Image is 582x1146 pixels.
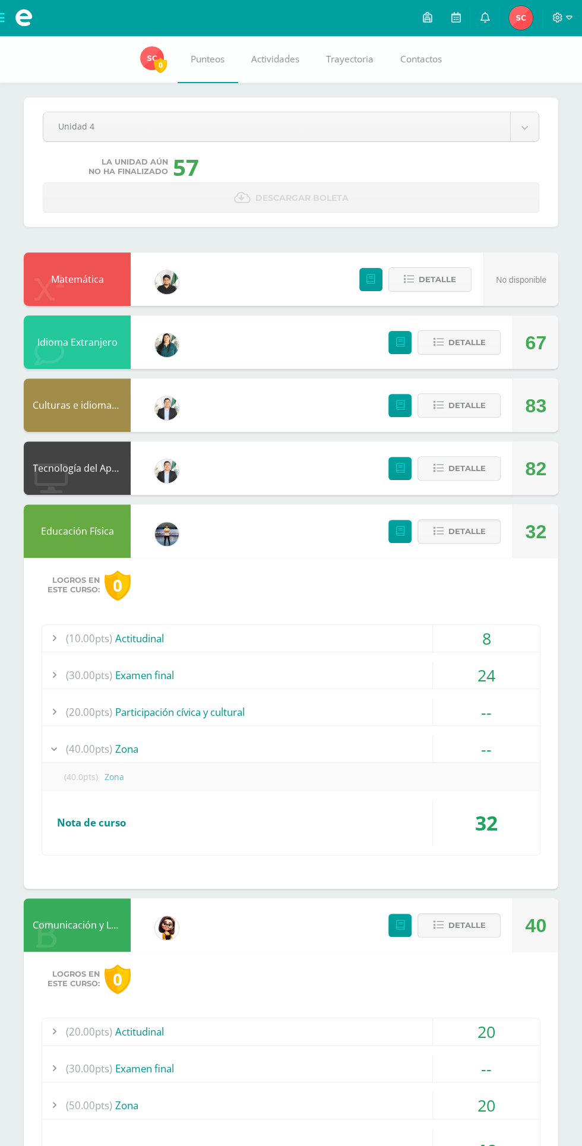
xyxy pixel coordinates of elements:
[433,699,540,725] div: --
[88,157,168,176] span: La unidad aún no ha finalizado
[388,267,472,292] button: Detalle
[155,333,179,357] img: f58bb6038ea3a85f08ed05377cd67300.png
[24,504,131,558] div: Educación Física
[191,53,224,65] span: Punteos
[448,394,485,416] span: Detalle
[105,570,131,601] div: 0
[42,662,540,689] div: Examen final
[525,899,546,952] div: 40
[448,520,485,542] span: Detalle
[417,330,501,355] button: Detalle
[448,914,485,936] span: Detalle
[66,625,112,652] span: (10.00pts)
[42,699,540,725] div: Participación cívica y cultural
[66,1055,112,1082] span: (30.00pts)
[433,662,540,689] div: 24
[24,898,131,952] div: Comunicación y Lenguaje L1
[251,53,299,65] span: Actividades
[525,442,546,495] div: 82
[66,1092,112,1119] span: (50.00pts)
[42,625,540,652] div: Actitudinal
[155,522,179,546] img: bde165c00b944de6c05dcae7d51e2fcc.png
[140,46,164,70] img: f25239f7c825e180454038984e453cce.png
[178,36,238,83] a: Punteos
[58,112,495,140] span: Unidad 4
[387,36,456,83] a: Contactos
[48,970,100,989] span: Logros en este curso:
[24,252,131,306] div: Matemática
[433,735,540,762] div: --
[24,441,131,495] div: Tecnología del Aprendizaje y Comunicación
[525,379,546,432] div: 83
[155,270,179,294] img: a5e710364e73df65906ee1fa578590e2.png
[155,459,179,483] img: aa2172f3e2372f881a61fb647ea0edf1.png
[42,1018,540,1045] div: Actitudinal
[42,1055,540,1082] div: Examen final
[173,151,199,182] div: 57
[433,1018,540,1045] div: 20
[433,625,540,652] div: 8
[24,378,131,432] div: Culturas e idiomas mayas Garífuna y Xinca L2
[42,763,540,790] div: Zona
[238,36,313,83] a: Actividades
[155,916,179,940] img: cddb2fafc80e4a6e526b97ae3eca20ef.png
[57,763,105,790] span: (40.0pts)
[326,53,374,65] span: Trayectoria
[155,396,179,420] img: aa2172f3e2372f881a61fb647ea0edf1.png
[400,53,442,65] span: Contactos
[417,393,501,418] button: Detalle
[433,1092,540,1119] div: 20
[42,735,540,762] div: Zona
[66,699,112,725] span: (20.00pts)
[154,58,167,72] span: 0
[417,456,501,481] button: Detalle
[66,735,112,762] span: (40.00pts)
[419,269,456,291] span: Detalle
[313,36,387,83] a: Trayectoria
[57,816,126,829] span: Nota de curso
[24,315,131,369] div: Idioma Extranjero
[48,576,100,595] span: Logros en este curso:
[417,519,501,544] button: Detalle
[433,800,540,845] div: 32
[417,913,501,937] button: Detalle
[525,505,546,558] div: 32
[525,316,546,370] div: 67
[255,184,349,213] span: Descargar boleta
[66,662,112,689] span: (30.00pts)
[448,332,485,353] span: Detalle
[42,1092,540,1119] div: Zona
[66,1018,112,1045] span: (20.00pts)
[105,964,131,995] div: 0
[43,112,539,141] a: Unidad 4
[448,457,485,479] span: Detalle
[433,1055,540,1082] div: --
[496,275,546,285] span: No disponible
[509,6,533,30] img: f25239f7c825e180454038984e453cce.png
